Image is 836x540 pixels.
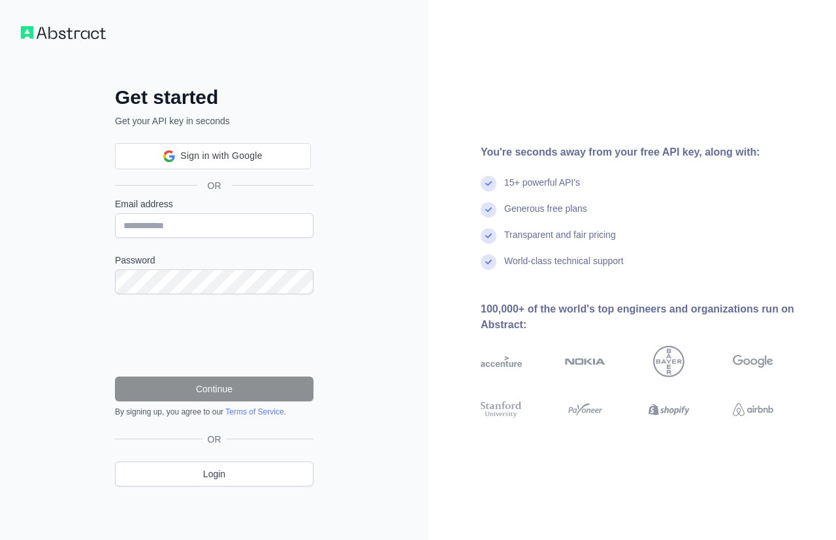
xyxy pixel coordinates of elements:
[504,254,624,280] div: World-class technical support
[481,202,496,218] img: check mark
[202,433,227,446] span: OR
[115,462,313,486] a: Login
[653,346,684,377] img: bayer
[21,26,106,39] img: Workflow
[481,254,496,270] img: check mark
[649,399,690,420] img: shopify
[481,176,496,192] img: check mark
[565,346,606,377] img: nokia
[481,346,522,377] img: accenture
[733,346,774,377] img: google
[481,228,496,244] img: check mark
[115,86,313,109] h2: Get started
[481,399,522,420] img: stanford university
[115,143,311,169] div: Sign in with Google
[481,144,815,160] div: You're seconds away from your free API key, along with:
[115,197,313,211] label: Email address
[565,399,606,420] img: payoneer
[115,407,313,417] div: By signing up, you agree to our .
[180,149,262,163] span: Sign in with Google
[115,114,313,127] p: Get your API key in seconds
[504,176,580,202] div: 15+ powerful API's
[197,179,232,192] span: OR
[115,254,313,267] label: Password
[115,377,313,401] button: Continue
[504,202,587,228] div: Generous free plans
[115,310,313,361] iframe: reCAPTCHA
[504,228,616,254] div: Transparent and fair pricing
[225,407,283,416] a: Terms of Service
[481,301,815,333] div: 100,000+ of the world's top engineers and organizations run on Abstract:
[733,399,774,420] img: airbnb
